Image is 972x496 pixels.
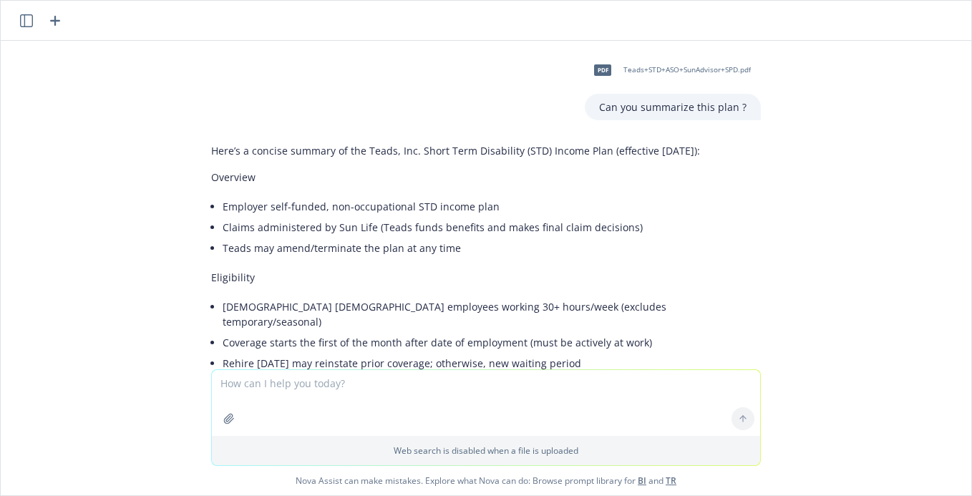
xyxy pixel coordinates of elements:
p: Overview [211,170,761,185]
li: Rehire [DATE] may reinstate prior coverage; otherwise, new waiting period [223,353,761,374]
p: Here’s a concise summary of the Teads, Inc. Short Term Disability (STD) Income Plan (effective [D... [211,143,761,158]
div: pdfTeads+STD+ASO+SunAdvisor+SPD.pdf [585,52,754,88]
span: pdf [594,64,611,75]
span: Nova Assist can make mistakes. Explore what Nova can do: Browse prompt library for and [6,466,966,495]
p: Can you summarize this plan ? [599,99,747,115]
p: Eligibility [211,270,761,285]
p: Web search is disabled when a file is uploaded [220,444,752,457]
span: Teads+STD+ASO+SunAdvisor+SPD.pdf [623,65,751,74]
li: Employer self-funded, non-occupational STD income plan [223,196,761,217]
li: [DEMOGRAPHIC_DATA] [DEMOGRAPHIC_DATA] employees working 30+ hours/week (excludes temporary/seasonal) [223,296,761,332]
li: Coverage starts the first of the month after date of employment (must be actively at work) [223,332,761,353]
li: Claims administered by Sun Life (Teads funds benefits and makes final claim decisions) [223,217,761,238]
a: TR [666,475,676,487]
a: BI [638,475,646,487]
li: Teads may amend/terminate the plan at any time [223,238,761,258]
